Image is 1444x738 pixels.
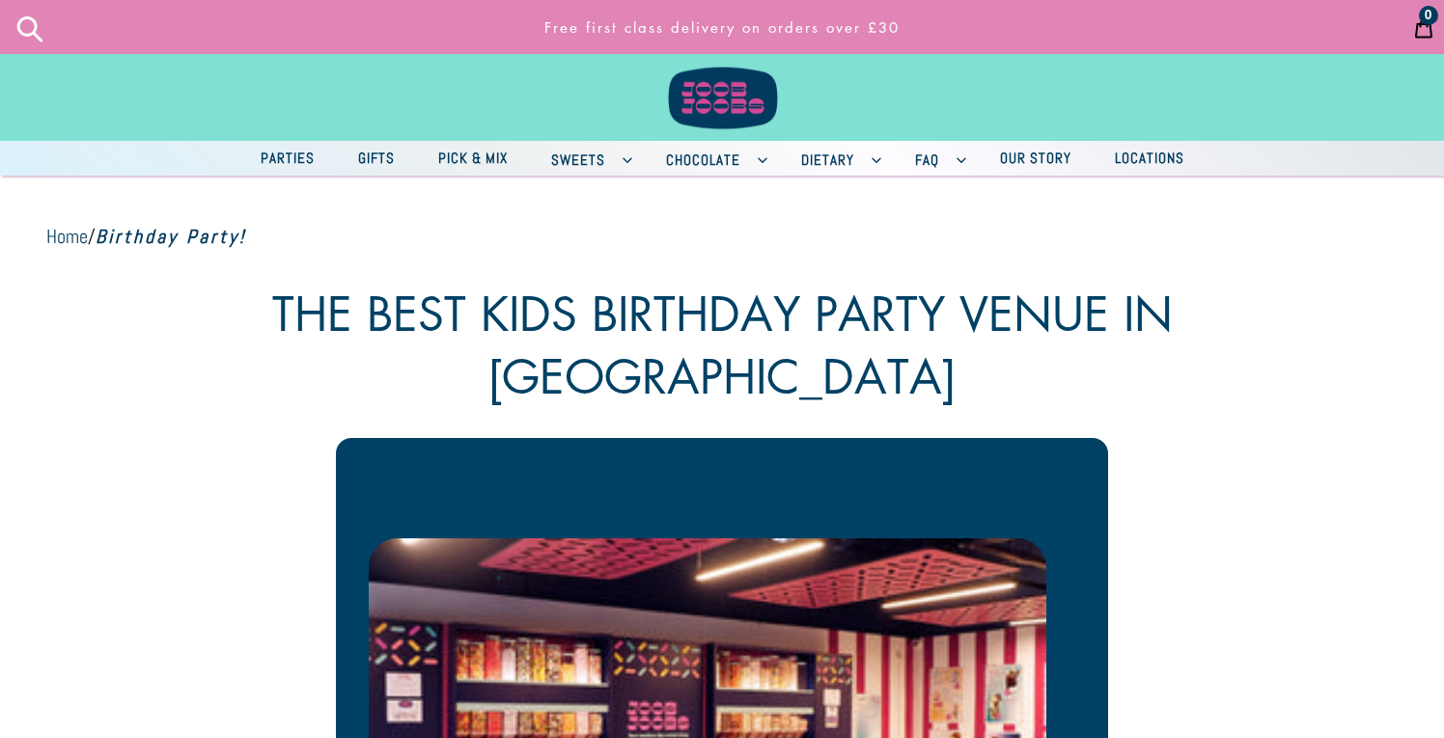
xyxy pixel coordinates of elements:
span: Chocolate [656,148,750,172]
span: Sweets [541,148,615,172]
span: Parties [251,146,324,170]
button: Dietary [782,141,891,176]
button: FAQ [896,141,976,176]
p: Free first class delivery on orders over £30 [345,9,1100,46]
h1: The Best Kids Birthday Party Venue in [GEOGRAPHIC_DATA] [77,282,1367,407]
nav: Home [46,222,1398,251]
span: 0 [1425,9,1432,22]
a: 0 [1403,3,1444,51]
a: Pick & Mix [419,145,527,173]
span: Gifts [348,146,404,170]
a: Home [46,224,88,249]
button: Chocolate [647,141,777,176]
span: Dietary [791,148,864,172]
span: Our Story [990,146,1081,170]
a: Free first class delivery on orders over £30 [336,9,1108,46]
span: Birthday Party! [96,224,246,249]
a: Our Story [981,145,1091,173]
a: Gifts [339,145,414,173]
img: Joob Joobs [654,10,790,133]
a: Parties [241,145,334,173]
span: Pick & Mix [429,146,517,170]
span: Locations [1105,146,1194,170]
a: Locations [1096,145,1204,173]
button: Sweets [532,141,642,176]
span: FAQ [905,148,949,172]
